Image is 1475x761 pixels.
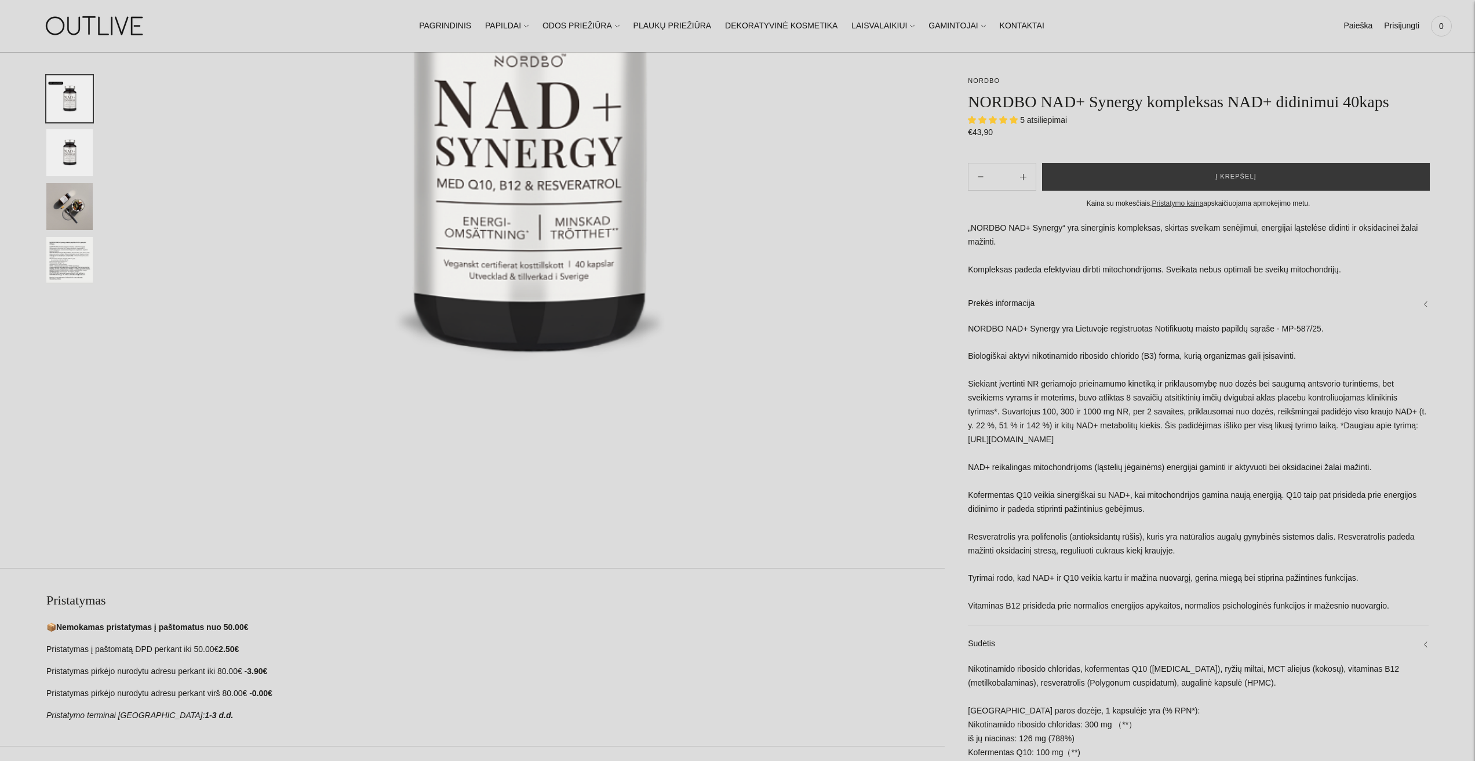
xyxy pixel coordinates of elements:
[247,667,267,676] strong: 3.90€
[968,163,993,191] button: Add product quantity
[419,13,471,39] a: PAGRINDINIS
[1152,199,1204,207] a: Pristatymo kaina
[46,711,205,720] em: Pristatymo terminai [GEOGRAPHIC_DATA]:
[542,13,620,39] a: ODOS PRIEŽIŪRA
[46,183,93,230] button: Translation missing: en.general.accessibility.image_thumbail
[46,129,93,176] button: Translation missing: en.general.accessibility.image_thumbail
[1431,13,1452,39] a: 0
[968,285,1429,322] a: Prekės informacija
[633,13,712,39] a: PLAUKŲ PRIEŽIŪRA
[1384,13,1419,39] a: Prisijungti
[968,128,993,137] span: €43,90
[993,169,1011,185] input: Product quantity
[46,687,945,701] p: Pristatymas pirkėjo nurodytu adresu perkant virš 80.00€ -
[205,711,233,720] strong: 1-3 d.d.
[1020,115,1067,125] span: 5 atsiliepimai
[46,592,945,609] h2: Pristatymas
[1000,13,1044,39] a: KONTAKTAI
[46,75,93,122] button: Translation missing: en.general.accessibility.image_thumbail
[968,625,1429,662] a: Sudėtis
[23,6,168,46] img: OUTLIVE
[46,621,945,635] p: 📦
[46,665,945,679] p: Pristatymas pirkėjo nurodytu adresu perkant iki 80.00€ -
[968,221,1429,277] p: „NORDBO NAD+ Synergy“ yra sinerginis kompleksas, skirtas sveikam senėjimui, energijai ląstelėse d...
[968,322,1429,625] div: NORDBO NAD+ Synergy yra Lietuvoje registruotas Notifikuotų maisto papildų sąraše - MP-587/25. Bio...
[851,13,915,39] a: LAISVALAIKIUI
[968,198,1429,210] div: Kaina su mokesčiais. apskaičiuojama apmokėjimo metu.
[725,13,837,39] a: DEKORATYVINĖ KOSMETIKA
[46,237,93,284] button: Translation missing: en.general.accessibility.image_thumbail
[1215,171,1257,183] span: Į krepšelį
[1433,18,1449,34] span: 0
[218,645,239,654] strong: 2.50€
[928,13,985,39] a: GAMINTOJAI
[252,689,272,698] strong: 0.00€
[968,77,1000,84] a: NORDBO
[1042,163,1430,191] button: Į krepšelį
[1343,13,1372,39] a: Paieška
[968,115,1020,125] span: 5.00 stars
[46,643,945,657] p: Pristatymas į paštomatą DPD perkant iki 50.00€
[56,622,248,632] strong: Nemokamas pristatymas į paštomatus nuo 50.00€
[1011,163,1036,191] button: Subtract product quantity
[485,13,529,39] a: PAPILDAI
[968,92,1429,112] h1: NORDBO NAD+ Synergy kompleksas NAD+ didinimui 40kaps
